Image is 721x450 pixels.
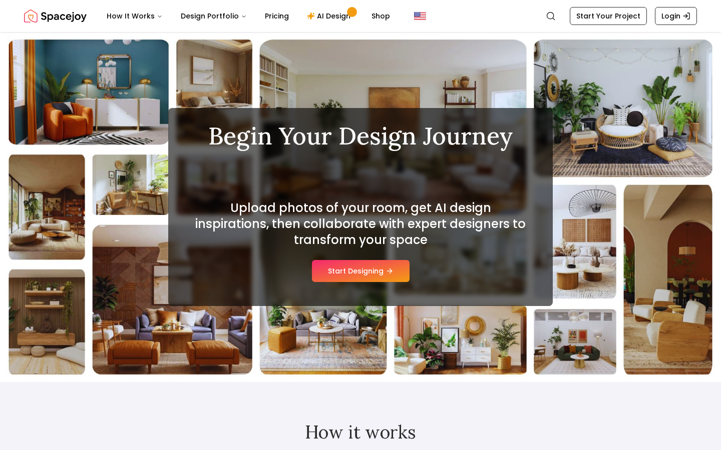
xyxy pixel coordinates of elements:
[655,7,697,25] a: Login
[192,200,529,248] h2: Upload photos of your room, get AI design inspirations, then collaborate with expert designers to...
[299,6,362,26] a: AI Design
[364,6,398,26] a: Shop
[99,6,398,26] nav: Main
[24,6,87,26] a: Spacejoy
[192,124,529,148] h1: Begin Your Design Journey
[570,7,647,25] a: Start Your Project
[56,422,665,442] h2: How it works
[99,6,171,26] button: How It Works
[312,260,410,282] button: Start Designing
[24,6,87,26] img: Spacejoy Logo
[257,6,297,26] a: Pricing
[414,10,426,22] img: United States
[173,6,255,26] button: Design Portfolio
